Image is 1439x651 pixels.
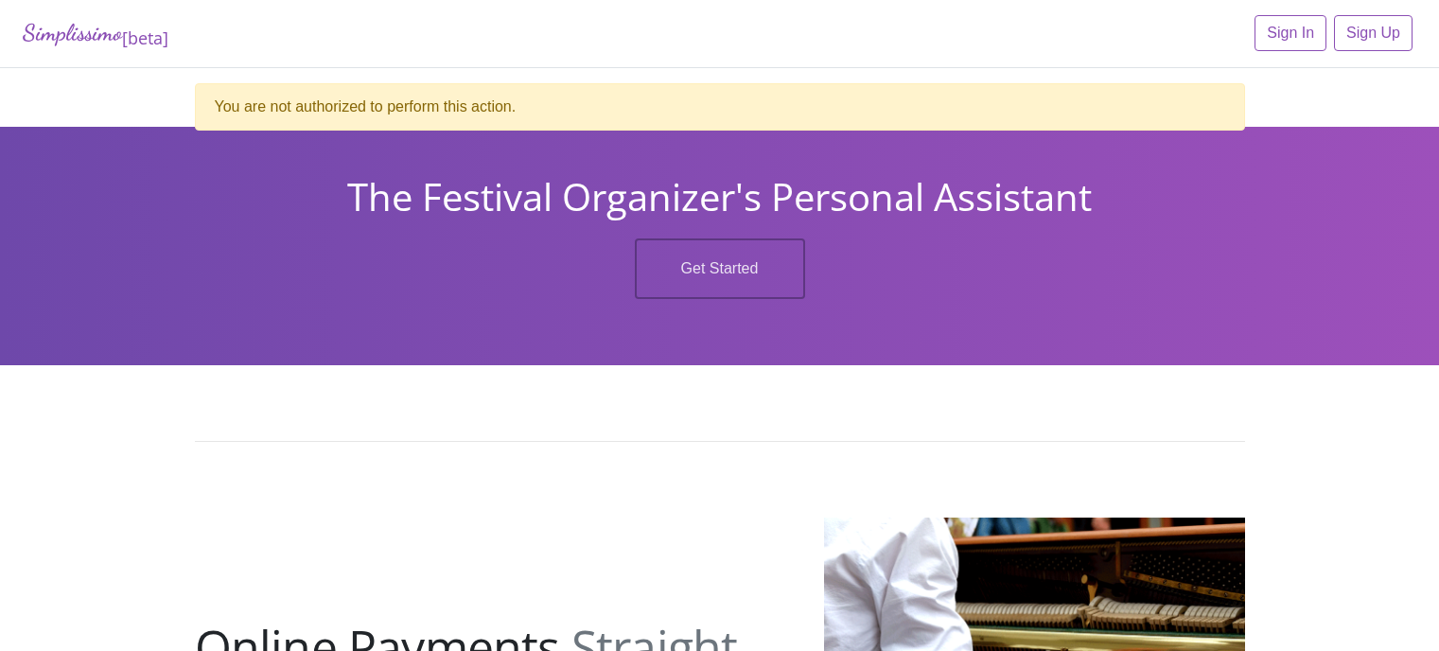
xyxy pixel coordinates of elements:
sub: [beta] [122,26,168,49]
a: Simplissimo[beta] [23,15,168,52]
a: Sign In [1255,15,1326,51]
div: You are not authorized to perform this action. [195,83,1245,131]
h1: The Festival Organizer's Personal Assistant [14,174,1425,220]
a: Get Started [635,238,805,299]
a: Sign Up [1334,15,1413,51]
